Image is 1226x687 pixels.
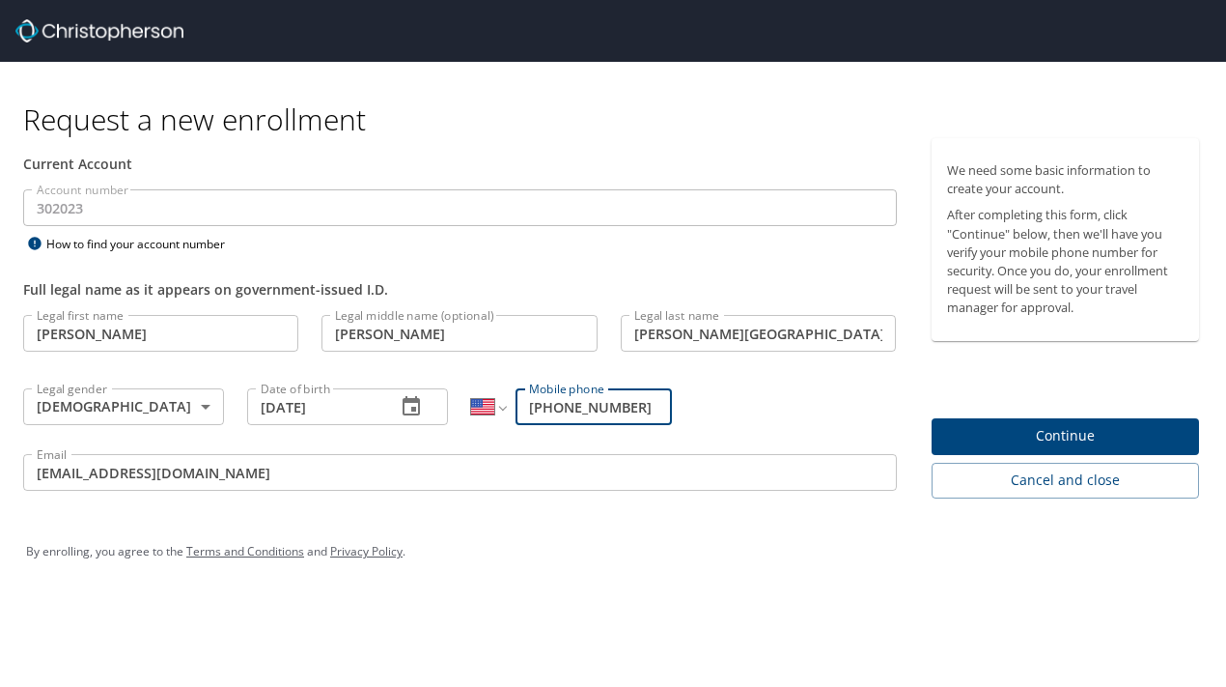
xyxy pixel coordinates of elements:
[23,154,897,174] div: Current Account
[932,418,1200,456] button: Continue
[330,543,403,559] a: Privacy Policy
[26,528,1200,576] div: By enrolling, you agree to the and .
[932,463,1200,499] button: Cancel and close
[247,388,380,425] input: MM/DD/YYYY
[947,161,1184,198] p: We need some basic information to create your account.
[23,100,1214,138] h1: Request a new enrollment
[515,388,672,425] input: Enter phone number
[23,232,265,256] div: How to find your account number
[23,388,224,425] div: [DEMOGRAPHIC_DATA]
[186,543,304,559] a: Terms and Conditions
[15,19,183,43] img: cbt logo
[23,279,897,300] div: Full legal name as it appears on government-issued I.D.
[947,206,1184,317] p: After completing this form, click "Continue" below, then we'll have you verify your mobile phone ...
[947,469,1184,493] span: Cancel and close
[947,424,1184,448] span: Continue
